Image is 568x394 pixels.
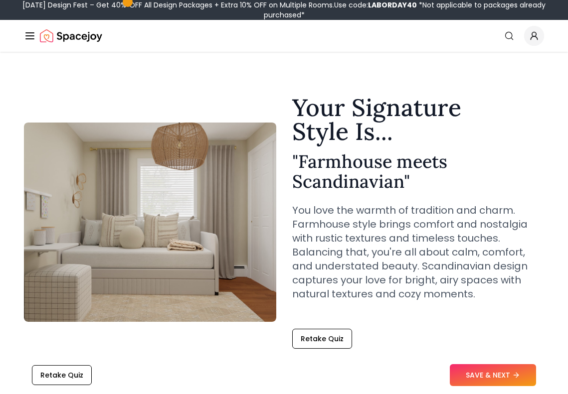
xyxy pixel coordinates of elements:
[450,364,536,386] button: SAVE & NEXT
[24,123,276,322] img: Farmhouse meets Scandinavian Style Example
[292,329,352,349] button: Retake Quiz
[292,96,545,143] h1: Your Signature Style Is...
[292,151,545,191] h2: " Farmhouse meets Scandinavian "
[40,26,102,46] img: Spacejoy Logo
[32,365,92,385] button: Retake Quiz
[40,26,102,46] a: Spacejoy
[292,203,545,301] p: You love the warmth of tradition and charm. Farmhouse style brings comfort and nostalgia with rus...
[24,20,544,52] nav: Global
